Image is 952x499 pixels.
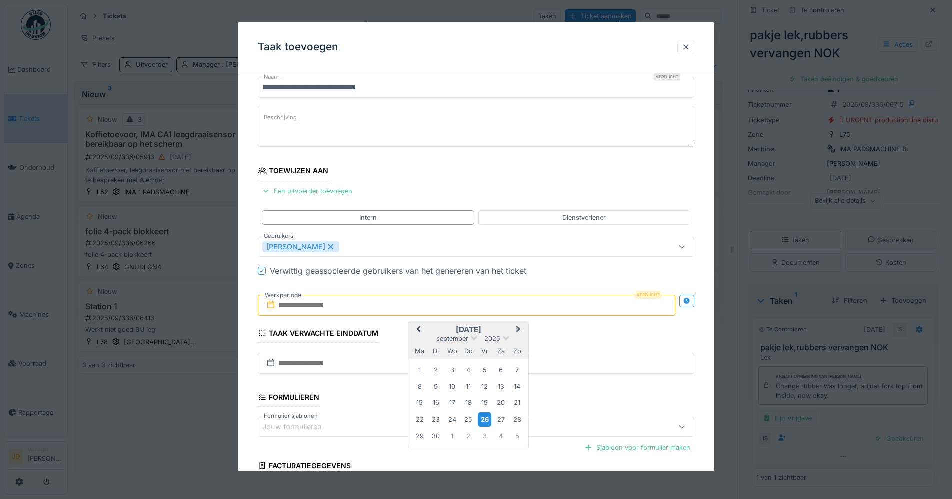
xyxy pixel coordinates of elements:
[429,363,443,377] div: Choose dinsdag 2 september 2025
[258,390,319,407] div: Formulieren
[262,73,281,81] label: Naam
[462,413,475,426] div: Choose donderdag 25 september 2025
[262,111,299,124] label: Beschrijving
[478,429,491,443] div: Choose vrijdag 3 oktober 2025
[478,363,491,377] div: Choose vrijdag 5 september 2025
[478,344,491,357] div: vrijdag
[436,335,468,342] span: september
[511,322,527,338] button: Next Month
[258,458,351,475] div: Facturatiegegevens
[494,344,508,357] div: zaterdag
[270,265,526,277] div: Verwittig geassocieerde gebruikers van het genereren van het ticket
[478,380,491,393] div: Choose vrijdag 12 september 2025
[494,396,508,409] div: Choose zaterdag 20 september 2025
[562,213,606,222] div: Dienstverlener
[429,380,443,393] div: Choose dinsdag 9 september 2025
[262,412,320,420] label: Formulier sjablonen
[429,396,443,409] div: Choose dinsdag 16 september 2025
[445,380,459,393] div: Choose woensdag 10 september 2025
[510,344,524,357] div: zondag
[408,325,528,334] h2: [DATE]
[654,73,680,81] div: Verplicht
[445,396,459,409] div: Choose woensdag 17 september 2025
[510,413,524,426] div: Choose zondag 28 september 2025
[429,344,443,357] div: dinsdag
[494,363,508,377] div: Choose zaterdag 6 september 2025
[409,322,425,338] button: Previous Month
[494,413,508,426] div: Choose zaterdag 27 september 2025
[462,363,475,377] div: Choose donderdag 4 september 2025
[445,413,459,426] div: Choose woensdag 24 september 2025
[478,396,491,409] div: Choose vrijdag 19 september 2025
[510,396,524,409] div: Choose zondag 21 september 2025
[494,380,508,393] div: Choose zaterdag 13 september 2025
[510,429,524,443] div: Choose zondag 5 oktober 2025
[258,326,378,343] div: Taak verwachte einddatum
[484,335,500,342] span: 2025
[478,412,491,427] div: Choose vrijdag 26 september 2025
[510,380,524,393] div: Choose zondag 14 september 2025
[413,429,426,443] div: Choose maandag 29 september 2025
[580,441,694,454] div: Sjabloon voor formulier maken
[445,363,459,377] div: Choose woensdag 3 september 2025
[413,413,426,426] div: Choose maandag 22 september 2025
[429,413,443,426] div: Choose dinsdag 23 september 2025
[412,362,525,444] div: Month september, 2025
[359,213,377,222] div: Intern
[462,380,475,393] div: Choose donderdag 11 september 2025
[264,290,302,301] label: Werkperiode
[413,363,426,377] div: Choose maandag 1 september 2025
[258,163,328,180] div: Toewijzen aan
[462,344,475,357] div: donderdag
[462,396,475,409] div: Choose donderdag 18 september 2025
[445,429,459,443] div: Choose woensdag 1 oktober 2025
[635,291,661,299] div: Verplicht
[429,429,443,443] div: Choose dinsdag 30 september 2025
[445,344,459,357] div: woensdag
[494,429,508,443] div: Choose zaterdag 4 oktober 2025
[413,344,426,357] div: maandag
[510,363,524,377] div: Choose zondag 7 september 2025
[262,232,295,240] label: Gebruikers
[462,429,475,443] div: Choose donderdag 2 oktober 2025
[262,241,339,252] div: [PERSON_NAME]
[258,41,338,53] h3: Taak toevoegen
[413,380,426,393] div: Choose maandag 8 september 2025
[262,421,336,432] div: Jouw formulieren
[258,184,356,198] div: Een uitvoerder toevoegen
[413,396,426,409] div: Choose maandag 15 september 2025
